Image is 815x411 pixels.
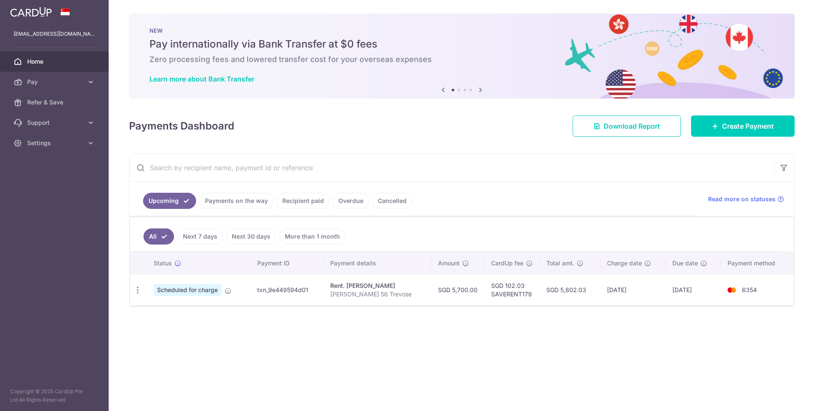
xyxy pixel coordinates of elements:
a: All [143,228,174,245]
td: SGD 5,700.00 [431,274,484,305]
th: Payment details [323,252,431,274]
p: [EMAIL_ADDRESS][DOMAIN_NAME] [14,30,95,38]
div: Rent. [PERSON_NAME] [330,282,424,290]
td: txn_9e449594d01 [250,274,323,305]
span: Read more on statuses [708,195,776,203]
span: Scheduled for charge [154,284,221,296]
a: Recipient paid [277,193,329,209]
a: Read more on statuses [708,195,784,203]
span: Support [27,118,83,127]
td: [DATE] [666,274,720,305]
a: Next 30 days [226,228,276,245]
td: SGD 102.03 SAVERENT179 [484,274,540,305]
h6: Zero processing fees and lowered transfer cost for your overseas expenses [149,54,774,65]
span: Download Report [604,121,660,131]
a: Payments on the way [200,193,273,209]
td: SGD 5,802.03 [540,274,600,305]
a: Cancelled [372,193,412,209]
a: Learn more about Bank Transfer [149,75,254,83]
span: Create Payment [722,121,774,131]
span: CardUp fee [491,259,523,267]
span: 6354 [742,286,757,293]
span: Home [27,57,83,66]
input: Search by recipient name, payment id or reference [129,154,774,181]
span: Refer & Save [27,98,83,107]
img: Bank Card [723,285,740,295]
img: Bank transfer banner [129,14,795,99]
h4: Payments Dashboard [129,118,234,134]
span: Amount [438,259,460,267]
img: CardUp [10,7,52,17]
a: Download Report [573,115,681,137]
a: Upcoming [143,193,196,209]
td: [DATE] [600,274,666,305]
a: More than 1 month [279,228,346,245]
span: Total amt. [546,259,574,267]
h5: Pay internationally via Bank Transfer at $0 fees [149,37,774,51]
span: Status [154,259,172,267]
span: Due date [672,259,698,267]
a: Next 7 days [177,228,223,245]
a: Overdue [333,193,369,209]
th: Payment method [721,252,794,274]
a: Create Payment [691,115,795,137]
p: NEW [149,27,774,34]
p: [PERSON_NAME] 56 Trevose [330,290,424,298]
span: Charge date [607,259,642,267]
span: Pay [27,78,83,86]
span: Settings [27,139,83,147]
th: Payment ID [250,252,323,274]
